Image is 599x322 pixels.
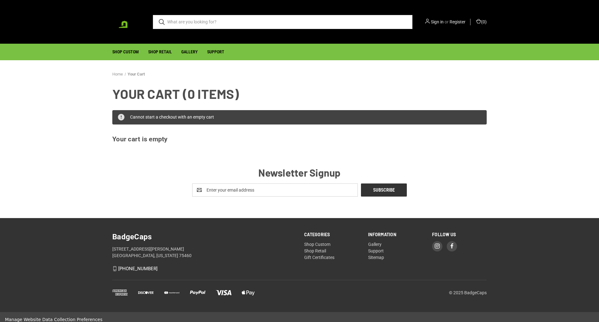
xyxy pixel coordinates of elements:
[483,19,485,24] span: 0
[112,231,295,242] h5: BadgeCaps
[192,183,358,197] input: Enter your email address
[368,242,382,247] a: Gallery
[112,134,487,144] h3: Your cart is empty
[112,84,487,104] h1: Your Cart (0 items)
[153,15,412,29] input: What are you looking for?
[202,44,229,60] a: Support
[118,266,158,271] a: [PHONE_NUMBER]
[304,248,326,253] a: Shop Retail
[304,255,334,260] a: Gift Certificates
[128,72,145,76] a: Your Cart
[177,44,202,60] a: Gallery
[108,44,144,60] a: Shop Custom
[5,317,102,322] a: Manage Website Data Collection Preferences
[445,19,449,24] span: or
[449,290,487,296] p: © 2025 BadgeCaps
[304,242,330,247] a: Shop Custom
[368,231,423,238] h5: Information
[112,246,295,259] address: [STREET_ADDRESS][PERSON_NAME] [GEOGRAPHIC_DATA], [US_STATE] 75460
[361,183,407,197] input: Subscribe
[112,6,144,37] a: BadgeCaps
[432,231,487,238] h5: Follow Us
[112,7,144,37] img: BadgeCaps
[368,255,384,260] a: Sitemap
[112,72,123,76] a: Home
[304,231,359,238] h5: Categories
[112,71,487,77] nav: Breadcrumb
[144,44,177,60] a: Shop Retail
[450,19,465,25] a: Register
[475,19,487,25] a: Cart with 0 items
[112,165,487,180] h5: Newsletter Signup
[368,248,384,253] a: Support
[431,19,444,25] a: Sign in
[130,115,214,120] span: Cannot start a checkout with an empty cart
